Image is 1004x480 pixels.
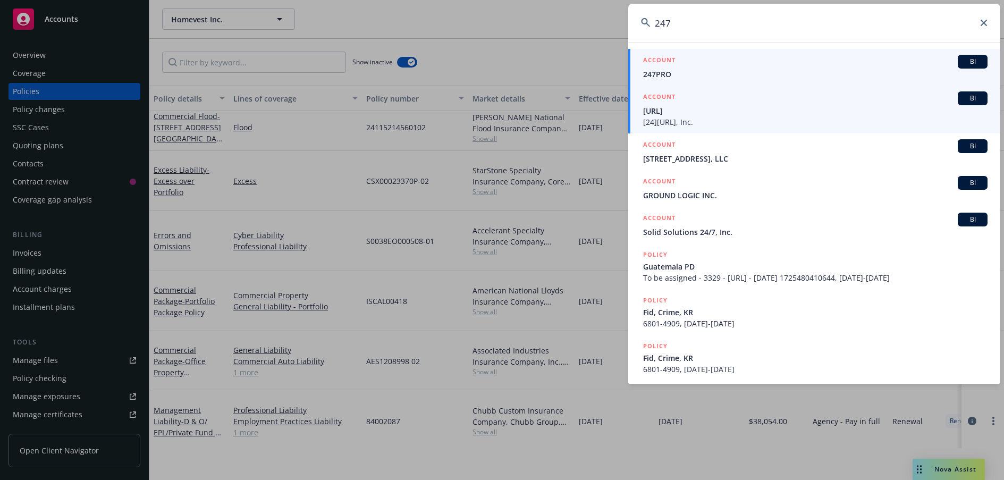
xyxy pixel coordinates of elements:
[643,261,988,272] span: Guatemala PD
[643,91,676,104] h5: ACCOUNT
[643,69,988,80] span: 247PRO
[628,49,1000,86] a: ACCOUNTBI247PRO
[628,207,1000,243] a: ACCOUNTBISolid Solutions 24/7, Inc.
[643,153,988,164] span: [STREET_ADDRESS], LLC
[643,213,676,225] h5: ACCOUNT
[643,318,988,329] span: 6801-4909, [DATE]-[DATE]
[962,215,983,224] span: BI
[643,307,988,318] span: Fid, Crime, KR
[643,116,988,128] span: [24][URL], Inc.
[962,141,983,151] span: BI
[643,176,676,189] h5: ACCOUNT
[628,243,1000,289] a: POLICYGuatemala PDTo be assigned - 3329 - [URL] - [DATE] 1725480410644, [DATE]-[DATE]
[962,57,983,66] span: BI
[643,272,988,283] span: To be assigned - 3329 - [URL] - [DATE] 1725480410644, [DATE]-[DATE]
[628,86,1000,133] a: ACCOUNTBI[URL][24][URL], Inc.
[628,133,1000,170] a: ACCOUNTBI[STREET_ADDRESS], LLC
[628,289,1000,335] a: POLICYFid, Crime, KR6801-4909, [DATE]-[DATE]
[643,226,988,238] span: Solid Solutions 24/7, Inc.
[643,295,668,306] h5: POLICY
[643,341,668,351] h5: POLICY
[643,190,988,201] span: GROUND LOGIC INC.
[628,335,1000,381] a: POLICYFid, Crime, KR6801-4909, [DATE]-[DATE]
[643,249,668,260] h5: POLICY
[643,139,676,152] h5: ACCOUNT
[628,170,1000,207] a: ACCOUNTBIGROUND LOGIC INC.
[643,364,988,375] span: 6801-4909, [DATE]-[DATE]
[962,94,983,103] span: BI
[962,178,983,188] span: BI
[643,352,988,364] span: Fid, Crime, KR
[628,4,1000,42] input: Search...
[643,105,988,116] span: [URL]
[643,55,676,68] h5: ACCOUNT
